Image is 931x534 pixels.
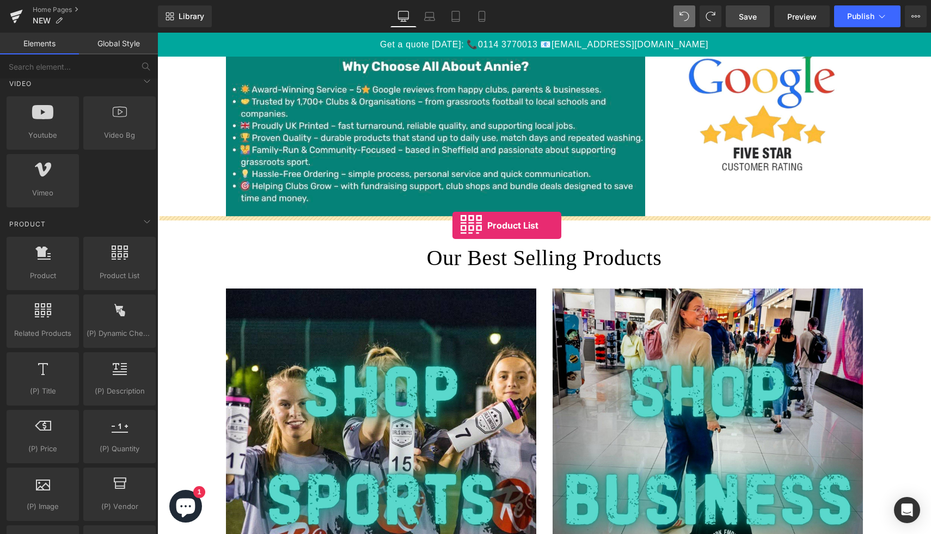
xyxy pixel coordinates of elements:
[33,16,51,25] span: NEW
[847,12,874,21] span: Publish
[87,270,152,281] span: Product List
[10,443,76,455] span: (P) Price
[834,5,901,27] button: Publish
[443,5,469,27] a: Tablet
[87,385,152,397] span: (P) Description
[10,270,76,281] span: Product
[8,219,47,229] span: Product
[158,5,212,27] a: New Library
[469,5,495,27] a: Mobile
[87,443,152,455] span: (P) Quantity
[10,130,76,141] span: Youtube
[10,501,76,512] span: (P) Image
[390,5,416,27] a: Desktop
[905,5,927,27] button: More
[79,33,158,54] a: Global Style
[673,5,695,27] button: Undo
[8,78,33,89] span: Video
[223,7,551,16] span: Get a quote [DATE]: 📞0114 3770013 📧[EMAIL_ADDRESS][DOMAIN_NAME]
[87,501,152,512] span: (P) Vendor
[10,187,76,199] span: Vimeo
[33,5,158,14] a: Home Pages
[787,11,817,22] span: Preview
[774,5,830,27] a: Preview
[179,11,204,21] span: Library
[700,5,721,27] button: Redo
[10,328,76,339] span: Related Products
[87,328,152,339] span: (P) Dynamic Checkout Button
[87,130,152,141] span: Video Bg
[10,385,76,397] span: (P) Title
[894,497,920,523] div: Open Intercom Messenger
[739,11,757,22] span: Save
[416,5,443,27] a: Laptop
